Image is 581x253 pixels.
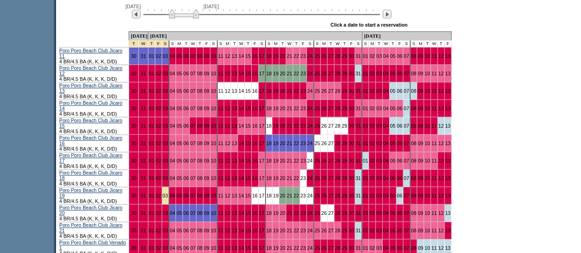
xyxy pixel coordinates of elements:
a: 07 [190,123,196,129]
a: 18 [266,53,272,59]
a: 08 [411,53,417,59]
a: 29 [342,106,347,111]
a: 19 [273,123,278,129]
a: 20 [280,123,285,129]
a: 23 [300,53,306,59]
a: 01 [149,53,154,59]
a: 08 [197,141,203,146]
a: 09 [417,106,423,111]
a: 25 [315,53,320,59]
a: 14 [238,88,244,94]
img: Previous [132,10,141,18]
a: 30 [349,123,354,129]
a: 05 [176,71,182,76]
a: 02 [156,158,161,163]
a: 24 [307,88,313,94]
a: 11 [431,71,437,76]
a: 04 [170,158,175,163]
a: 07 [404,71,409,76]
a: 05 [390,71,395,76]
a: 14 [238,106,244,111]
a: 08 [197,158,203,163]
a: 03 [376,71,382,76]
a: 20 [280,106,285,111]
a: 12 [438,123,444,129]
a: 31 [355,71,361,76]
a: 14 [238,123,244,129]
a: 02 [156,71,161,76]
a: 30 [131,88,136,94]
a: 12 [225,123,230,129]
a: 03 [163,71,168,76]
a: 30 [131,106,136,111]
a: 30 [131,141,136,146]
a: 13 [445,141,451,146]
a: 06 [183,123,189,129]
a: 03 [163,53,168,59]
a: 29 [342,71,347,76]
a: 02 [156,88,161,94]
a: 15 [245,53,251,59]
a: 09 [417,53,423,59]
a: 12 [225,141,230,146]
a: 20 [280,88,285,94]
a: 29 [342,123,347,129]
a: 13 [231,88,237,94]
a: 10 [424,123,430,129]
a: 18 [266,106,272,111]
a: 01 [149,88,154,94]
a: 16 [252,106,258,111]
a: 04 [170,123,175,129]
a: 07 [404,88,409,94]
a: 23 [300,141,306,146]
a: 13 [445,123,451,129]
a: 31 [141,106,146,111]
a: 31 [355,88,361,94]
a: 09 [204,158,209,163]
a: 11 [431,88,437,94]
a: 05 [390,123,395,129]
a: 16 [252,141,258,146]
a: Poro Poro Beach Club Jicaro 11 [59,48,122,59]
a: 12 [438,106,444,111]
a: 08 [197,53,203,59]
a: 13 [445,88,451,94]
a: 01 [363,88,368,94]
a: 07 [404,106,409,111]
a: 02 [156,106,161,111]
a: 09 [204,123,209,129]
a: 25 [315,88,320,94]
a: 04 [170,106,175,111]
a: 26 [321,88,327,94]
a: 30 [131,123,136,129]
a: 08 [197,123,203,129]
a: 13 [231,158,237,163]
a: 21 [287,71,292,76]
a: 26 [321,106,327,111]
a: 25 [315,141,320,146]
a: 11 [218,123,224,129]
a: 07 [404,141,409,146]
a: 01 [363,106,368,111]
a: 09 [417,141,423,146]
a: 18 [266,71,272,76]
a: 03 [163,123,168,129]
a: 02 [156,123,161,129]
a: 09 [204,71,209,76]
a: 10 [211,158,216,163]
a: 08 [197,106,203,111]
a: 30 [131,53,136,59]
a: 11 [431,106,437,111]
a: 06 [397,123,402,129]
a: 06 [183,88,189,94]
a: 04 [383,53,389,59]
a: 11 [431,141,437,146]
a: 07 [190,106,196,111]
a: 20 [280,141,285,146]
a: 10 [211,106,216,111]
a: 22 [293,106,299,111]
a: 07 [190,88,196,94]
a: 16 [252,88,258,94]
a: 21 [287,106,292,111]
a: 31 [141,71,146,76]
